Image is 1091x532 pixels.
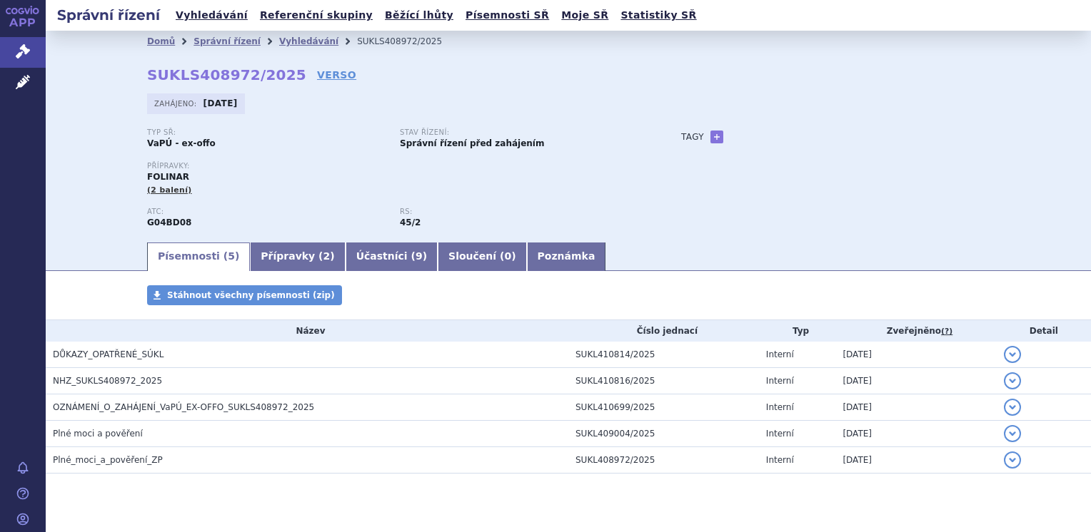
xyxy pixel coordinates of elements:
span: 2 [323,250,331,262]
th: Číslo jednací [568,320,759,342]
span: Plné_moci_a_pověření_ZP [53,455,163,465]
a: Statistiky SŘ [616,6,700,25]
a: Písemnosti (5) [147,242,250,271]
button: detail [1004,372,1021,389]
a: Vyhledávání [279,36,338,46]
button: detail [1004,451,1021,469]
strong: [DATE] [203,98,238,108]
span: OZNÁMENÍ_O_ZAHÁJENÍ_VaPÚ_EX-OFFO_SUKLS408972_2025 [53,402,314,412]
span: Interní [766,349,794,359]
span: (2 balení) [147,185,192,195]
a: Moje SŘ [557,6,613,25]
th: Detail [997,320,1091,342]
span: Zahájeno: [154,98,199,109]
a: VERSO [317,68,356,82]
span: Interní [766,402,794,412]
strong: močová spasmolytika, retardované formy, p.o. [400,218,421,227]
td: [DATE] [835,447,996,474]
h3: Tagy [681,128,704,145]
span: DŮKAZY_OPATŘENÉ_SÚKL [53,349,164,359]
span: Interní [766,455,794,465]
a: Sloučení (0) [438,242,526,271]
td: SUKL409004/2025 [568,421,759,447]
span: Plné moci a pověření [53,429,143,439]
button: detail [1004,399,1021,416]
span: Interní [766,376,794,386]
p: Typ SŘ: [147,128,386,137]
span: Interní [766,429,794,439]
strong: VaPÚ - ex-offo [147,138,216,148]
td: [DATE] [835,342,996,368]
button: detail [1004,346,1021,363]
span: Stáhnout všechny písemnosti (zip) [167,290,335,300]
th: Typ [759,320,836,342]
a: Stáhnout všechny písemnosti (zip) [147,285,342,305]
th: Zveřejněno [835,320,996,342]
a: + [710,131,723,143]
span: 0 [504,250,511,262]
span: 9 [416,250,423,262]
strong: Správní řízení před zahájením [400,138,544,148]
a: Domů [147,36,175,46]
a: Správní řízení [193,36,261,46]
p: ATC: [147,208,386,216]
td: SUKL410816/2025 [568,368,759,394]
td: SUKL410699/2025 [568,394,759,421]
a: Přípravky (2) [250,242,345,271]
span: NHZ_SUKLS408972_2025 [53,376,162,386]
span: FOLINAR [147,172,189,182]
td: [DATE] [835,421,996,447]
strong: SUKLS408972/2025 [147,66,306,83]
button: detail [1004,425,1021,442]
td: [DATE] [835,394,996,421]
td: SUKL408972/2025 [568,447,759,474]
h2: Správní řízení [46,5,171,25]
li: SUKLS408972/2025 [357,31,461,52]
p: RS: [400,208,638,216]
abbr: (?) [941,327,952,337]
a: Běžící lhůty [381,6,458,25]
td: SUKL410814/2025 [568,342,759,368]
strong: SOLIFENACIN [147,218,191,227]
a: Referenční skupiny [256,6,377,25]
a: Účastníci (9) [346,242,438,271]
td: [DATE] [835,368,996,394]
a: Poznámka [527,242,606,271]
th: Název [46,320,568,342]
a: Vyhledávání [171,6,252,25]
a: Písemnosti SŘ [461,6,553,25]
p: Stav řízení: [400,128,638,137]
p: Přípravky: [147,162,653,170]
span: 5 [228,250,235,262]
